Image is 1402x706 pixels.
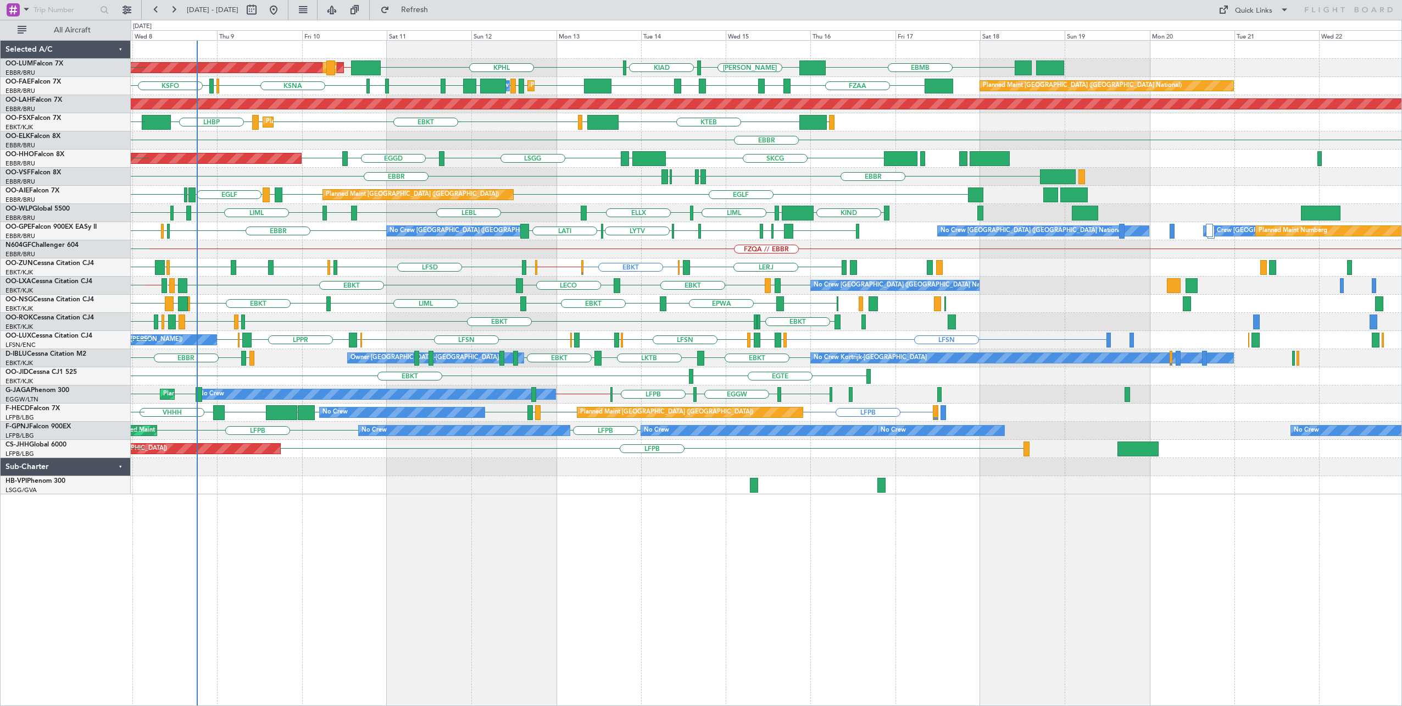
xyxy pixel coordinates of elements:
span: OO-FSX [5,115,31,122]
a: EBKT/KJK [5,305,33,313]
div: Sun 12 [471,30,556,40]
span: G-JAGA [5,387,31,394]
span: OO-ROK [5,315,33,321]
div: Thu 16 [810,30,895,40]
button: Refresh [375,1,441,19]
span: OO-JID [5,369,29,376]
span: OO-LAH [5,97,32,103]
a: LFSN/ENC [5,341,36,349]
span: OO-ELK [5,133,30,140]
div: No Crew [322,404,348,421]
button: All Aircraft [12,21,119,39]
a: OO-FSXFalcon 7X [5,115,61,122]
div: No Crew [GEOGRAPHIC_DATA] ([GEOGRAPHIC_DATA] National) [941,223,1125,239]
button: Quick Links [1213,1,1294,19]
a: OO-ELKFalcon 8X [5,133,60,140]
a: EBBR/BRU [5,196,35,204]
a: OO-NSGCessna Citation CJ4 [5,296,94,303]
a: EBKT/KJK [5,123,33,131]
span: HB-VPI [5,478,27,484]
a: N604GFChallenger 604 [5,242,79,249]
a: LFPB/LBG [5,450,34,458]
a: LSGG/GVA [5,486,37,494]
div: Tue 14 [641,30,726,40]
div: Planned Maint Melsbroek Air Base [531,78,627,94]
a: OO-HHOFalcon 8X [5,151,64,158]
div: Sat 11 [387,30,471,40]
a: HB-VPIPhenom 300 [5,478,65,484]
span: OO-HHO [5,151,34,158]
span: OO-GPE [5,224,31,230]
span: OO-FAE [5,79,31,85]
span: OO-WLP [5,206,32,212]
div: Planned Maint [GEOGRAPHIC_DATA] ([GEOGRAPHIC_DATA] National) [983,78,1182,94]
a: OO-VSFFalcon 8X [5,169,61,176]
div: Planned Maint [GEOGRAPHIC_DATA] ([GEOGRAPHIC_DATA]) [163,386,336,402]
a: OO-LAHFalcon 7X [5,97,62,103]
a: EBKT/KJK [5,377,33,385]
a: EBBR/BRU [5,214,35,222]
div: No Crew [1294,422,1319,439]
a: OO-AIEFalcon 7X [5,187,59,194]
a: EBBR/BRU [5,232,35,240]
a: OO-LUXCessna Citation CJ4 [5,333,92,339]
a: LFPB/LBG [5,413,34,422]
a: EBBR/BRU [5,250,35,258]
div: No Crew [644,422,669,439]
div: No Crew Kortrijk-[GEOGRAPHIC_DATA] [814,350,927,366]
div: Thu 9 [217,30,302,40]
input: Trip Number [34,2,97,18]
span: OO-LXA [5,278,31,285]
div: [DATE] [133,22,152,31]
a: EBKT/KJK [5,268,33,277]
a: EBBR/BRU [5,141,35,150]
div: No Crew [881,422,906,439]
span: OO-ZUN [5,260,33,267]
a: EBKT/KJK [5,359,33,367]
span: Refresh [392,6,438,14]
a: EBBR/BRU [5,105,35,113]
a: OO-LXACessna Citation CJ4 [5,278,92,285]
span: OO-AIE [5,187,29,194]
div: No Crew [199,386,224,402]
span: OO-LUX [5,333,31,339]
a: OO-ROKCessna Citation CJ4 [5,315,94,321]
a: EGGW/LTN [5,395,38,404]
div: Tue 21 [1234,30,1319,40]
a: OO-JIDCessna CJ1 525 [5,369,77,376]
div: Mon 13 [557,30,641,40]
a: OO-WLPGlobal 5500 [5,206,70,212]
div: Fri 17 [895,30,980,40]
a: G-JAGAPhenom 300 [5,387,69,394]
div: No Crew [361,422,387,439]
div: No Crew [GEOGRAPHIC_DATA] ([GEOGRAPHIC_DATA] National) [814,277,998,294]
span: F-HECD [5,405,30,412]
span: OO-LUM [5,60,33,67]
a: LFPB/LBG [5,432,34,440]
a: D-IBLUCessna Citation M2 [5,351,86,357]
span: [DATE] - [DATE] [187,5,238,15]
a: EBBR/BRU [5,69,35,77]
a: OO-LUMFalcon 7X [5,60,63,67]
div: No Crew [GEOGRAPHIC_DATA] ([GEOGRAPHIC_DATA] National) [390,223,574,239]
span: CS-JHH [5,442,29,448]
span: D-IBLU [5,351,27,357]
a: EBBR/BRU [5,87,35,95]
div: Wed 15 [726,30,810,40]
div: Owner [GEOGRAPHIC_DATA]-[GEOGRAPHIC_DATA] [350,350,499,366]
span: OO-NSG [5,296,33,303]
a: F-HECDFalcon 7X [5,405,60,412]
div: Fri 10 [302,30,387,40]
div: Planned Maint Nurnberg [1259,223,1327,239]
span: N604GF [5,242,31,249]
span: F-GPNJ [5,423,29,430]
span: OO-VSF [5,169,31,176]
div: Quick Links [1235,5,1272,16]
a: F-GPNJFalcon 900EX [5,423,71,430]
div: Wed 8 [132,30,217,40]
a: OO-FAEFalcon 7X [5,79,61,85]
div: Sun 19 [1065,30,1149,40]
a: CS-JHHGlobal 6000 [5,442,66,448]
a: EBKT/KJK [5,323,33,331]
div: Mon 20 [1150,30,1234,40]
